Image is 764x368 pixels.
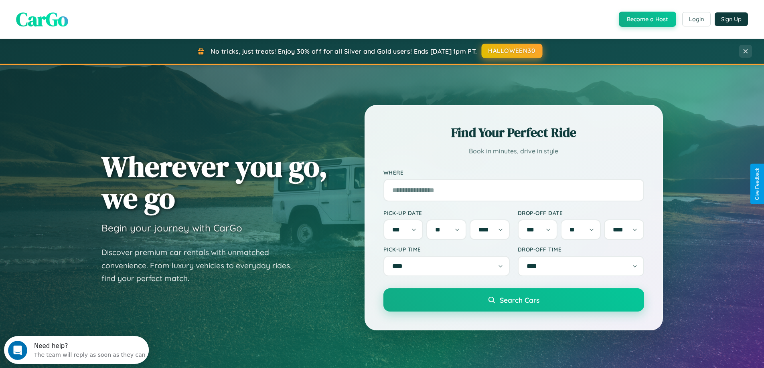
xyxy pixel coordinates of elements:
[30,7,142,13] div: Need help?
[101,151,328,214] h1: Wherever you go, we go
[4,336,149,364] iframe: Intercom live chat discovery launcher
[383,145,644,157] p: Book in minutes, drive in style
[383,209,510,216] label: Pick-up Date
[101,222,242,234] h3: Begin your journey with CarGo
[682,12,711,26] button: Login
[211,47,477,55] span: No tricks, just treats! Enjoy 30% off for all Silver and Gold users! Ends [DATE] 1pm PT.
[500,296,539,304] span: Search Cars
[383,246,510,253] label: Pick-up Time
[619,12,676,27] button: Become a Host
[383,124,644,141] h2: Find Your Perfect Ride
[383,288,644,312] button: Search Cars
[383,169,644,176] label: Where
[8,341,27,360] iframe: Intercom live chat
[30,13,142,22] div: The team will reply as soon as they can
[101,246,302,285] p: Discover premium car rentals with unmatched convenience. From luxury vehicles to everyday rides, ...
[754,168,760,200] div: Give Feedback
[715,12,748,26] button: Sign Up
[16,6,68,32] span: CarGo
[3,3,149,25] div: Open Intercom Messenger
[518,246,644,253] label: Drop-off Time
[482,44,543,58] button: HALLOWEEN30
[518,209,644,216] label: Drop-off Date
